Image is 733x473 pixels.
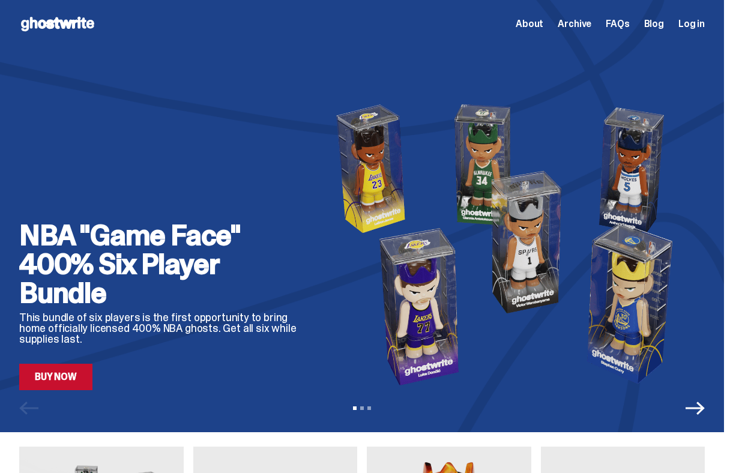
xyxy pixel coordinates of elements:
[19,364,92,390] a: Buy Now
[360,406,364,410] button: View slide 2
[606,19,629,29] a: FAQs
[19,221,297,307] h2: NBA "Game Face" 400% Six Player Bundle
[558,19,591,29] a: Archive
[316,98,705,390] img: NBA "Game Face" 400% Six Player Bundle
[678,19,705,29] a: Log in
[686,399,705,418] button: Next
[367,406,371,410] button: View slide 3
[516,19,543,29] a: About
[19,312,297,345] p: This bundle of six players is the first opportunity to bring home officially licensed 400% NBA gh...
[353,406,357,410] button: View slide 1
[644,19,664,29] a: Blog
